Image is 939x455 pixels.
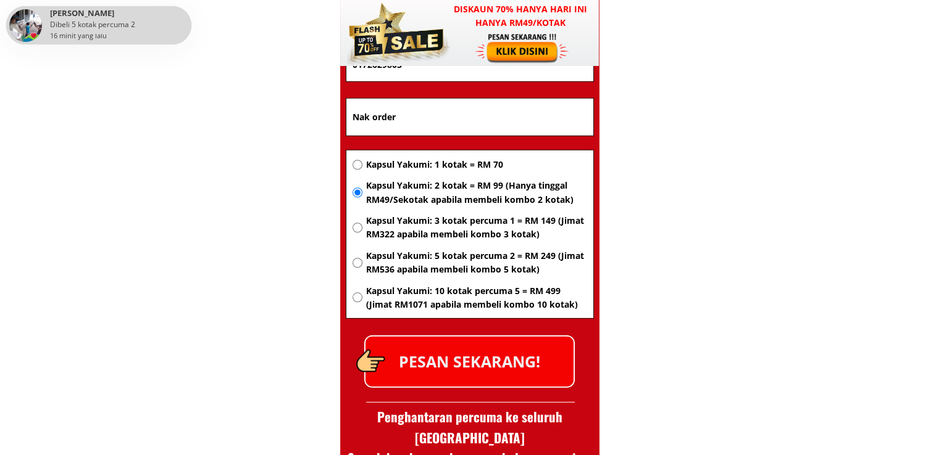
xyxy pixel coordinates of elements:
span: Kapsul Yakumi: 5 kotak percuma 2 = RM 249 (Jimat RM536 apabila membeli kombo 5 kotak) [365,249,586,277]
input: Alamat [349,99,590,136]
span: Kapsul Yakumi: 2 kotak = RM 99 (Hanya tinggal RM49/Sekotak apabila membeli kombo 2 kotak) [365,179,586,207]
span: Kapsul Yakumi: 1 kotak = RM 70 [365,158,586,171]
span: Kapsul Yakumi: 3 kotak percuma 1 = RM 149 (Jimat RM322 apabila membeli kombo 3 kotak) [365,214,586,242]
span: Kapsul Yakumi: 10 kotak percuma 5 = RM 499 (Jimat RM1071 apabila membeli kombo 10 kotak) [365,284,586,312]
h3: Diskaun 70% hanya hari ini hanya RM49/kotak [442,2,599,30]
p: PESAN SEKARANG! [365,337,574,387]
